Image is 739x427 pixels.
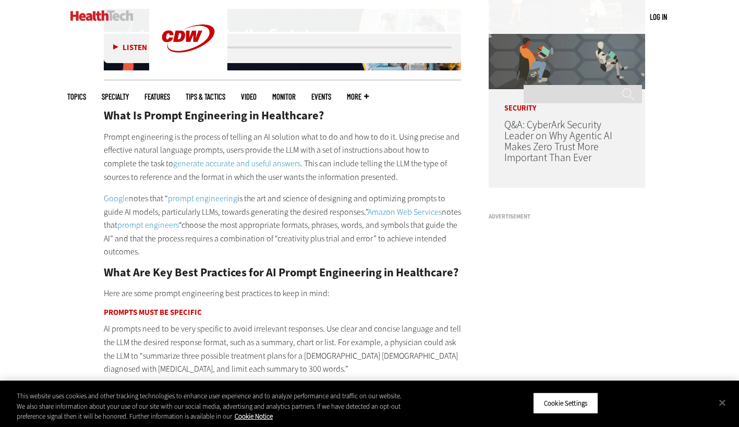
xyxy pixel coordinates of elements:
span: More [347,93,369,101]
h2: What Are Key Best Practices for AI Prompt Engineering in Healthcare? [104,267,462,278]
a: Google [104,193,129,204]
a: MonITor [272,93,296,101]
a: generate accurate and useful answers [173,158,300,169]
span: Topics [67,93,86,101]
p: Security [489,89,645,112]
p: Prompt engineering is the process of telling an AI solution what to do and how to do it. Using pr... [104,130,462,184]
a: Q&A: CyberArk Security Leader on Why Agentic AI Makes Zero Trust More Important Than Ever [504,118,612,165]
a: Tips & Tactics [186,93,225,101]
p: notes that “ is the art and science of designing and optimizing prompts to guide AI models, parti... [104,192,462,259]
a: Log in [650,12,667,21]
a: More information about your privacy [235,412,273,421]
a: prompt engineers [117,219,179,230]
a: Features [144,93,170,101]
div: User menu [650,11,667,22]
p: AI prompts need to be very specific to avoid irrelevant responses. Use clear and concise language... [104,322,462,375]
a: prompt engineering [168,193,237,204]
img: Home [70,10,134,21]
h3: Advertisement [489,214,645,219]
a: Video [241,93,257,101]
iframe: advertisement [489,224,645,355]
h2: What Is Prompt Engineering in Healthcare? [104,110,462,121]
h3: Prompts Must Be Specific [104,309,462,316]
button: Close [711,391,734,414]
button: Cookie Settings [533,392,598,414]
div: This website uses cookies and other tracking technologies to enhance user experience and to analy... [17,391,406,422]
a: Events [311,93,331,101]
p: Here are some prompt engineering best practices to keep in mind: [104,287,462,300]
a: Amazon Web Services [368,206,442,217]
a: CDW [149,69,227,80]
span: Specialty [102,93,129,101]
